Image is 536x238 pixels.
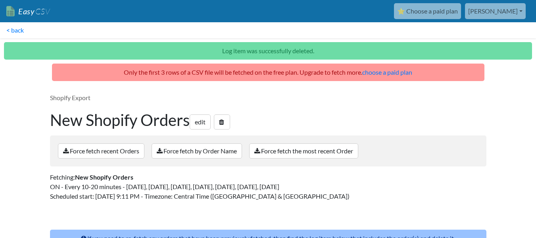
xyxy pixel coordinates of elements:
[152,143,242,159] a: Force fetch by Order Name
[4,42,532,60] p: Log item was successfully deleted.
[190,114,211,130] a: edit
[249,143,358,159] a: Force fetch the most recent Order
[465,3,526,19] a: [PERSON_NAME]
[50,93,486,103] p: Shopify Export
[52,64,484,81] p: Only the first 3 rows of a CSV file will be fetched on the free plan. Upgrade to fetch more.
[50,110,486,130] h1: New Shopify Orders
[58,143,144,159] a: Force fetch recent Orders
[75,173,133,181] strong: New Shopify Orders
[362,68,412,76] a: choose a paid plan
[50,172,486,201] p: Fetching: ON - Every 10-20 minutes - [DATE], [DATE], [DATE], [DATE], [DATE], [DATE], [DATE] Sched...
[35,6,50,16] span: CSV
[6,3,50,19] a: EasyCSV
[394,3,461,19] a: ⭐ Choose a paid plan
